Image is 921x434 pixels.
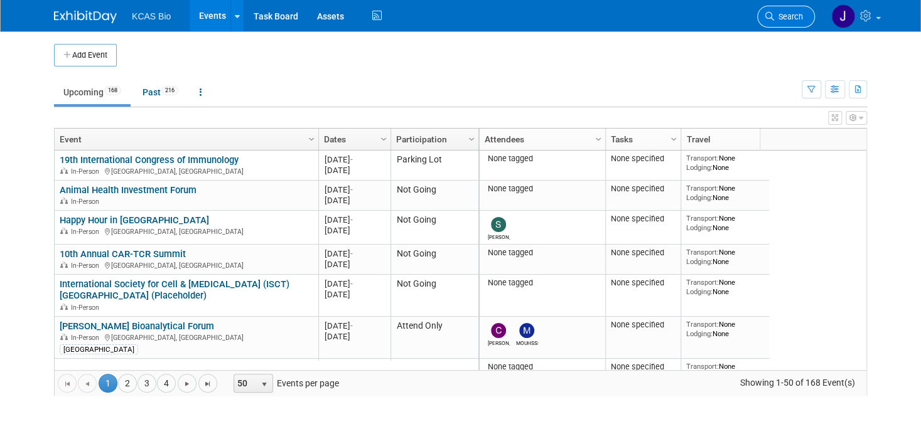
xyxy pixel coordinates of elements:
img: Charisse Fernandez [491,323,506,338]
span: Go to the last page [203,379,213,389]
button: Add Event [54,44,117,66]
td: Not Going [390,275,478,317]
a: Go to the previous page [78,374,97,393]
span: - [350,279,352,288]
a: 2 [118,374,137,393]
td: Attend Only [390,317,478,359]
div: None specified [611,362,676,372]
img: Jocelyn King [831,4,855,28]
a: Event [60,129,310,150]
span: Events per page [218,374,352,393]
a: Past216 [133,80,188,104]
div: None None [686,214,777,232]
div: [DATE] [324,225,385,236]
span: Lodging: [686,193,713,202]
img: In-Person Event [60,334,68,340]
a: Attendees [485,129,597,150]
div: [DATE] [324,165,385,176]
img: In-Person Event [60,304,68,310]
a: Column Settings [377,129,391,147]
a: Column Settings [305,129,319,147]
img: In-Person Event [60,198,68,204]
div: None None [686,248,777,266]
span: In-Person [71,198,103,206]
span: Transport: [686,362,719,371]
span: Showing 1-50 of 168 Event(s) [728,374,866,391]
td: Parking Lot [390,151,478,181]
span: - [350,249,352,258]
span: Transport: [686,214,719,223]
div: [DATE] [324,184,385,195]
div: None specified [611,248,676,258]
span: Go to the previous page [82,379,92,389]
div: None specified [611,320,676,330]
a: Search [757,6,815,28]
span: - [350,215,352,225]
td: Not Going [390,359,478,389]
span: Column Settings [379,134,389,144]
span: Column Settings [593,134,603,144]
div: None specified [611,184,676,194]
div: [DATE] [324,278,385,289]
div: None tagged [485,362,601,372]
span: Transport: [686,184,719,193]
div: [DATE] [324,331,385,342]
span: In-Person [71,334,103,342]
div: None None [686,320,777,338]
div: [DATE] [324,195,385,206]
a: Participation [396,129,470,150]
span: 216 [161,86,178,95]
a: Tasks [611,129,672,150]
a: 3 [137,374,156,393]
a: 19th International Congress of Immunology [60,154,239,166]
img: ExhibitDay [54,11,117,23]
a: Upcoming168 [54,80,131,104]
span: 50 [234,374,256,392]
span: Transport: [686,278,719,287]
span: Lodging: [686,257,713,266]
img: MOUHSSIN OUFIR [519,323,534,338]
a: Column Settings [465,129,479,147]
span: In-Person [71,262,103,270]
span: In-Person [71,167,103,176]
a: [PERSON_NAME] Bioanalytical Forum [60,320,214,332]
div: [GEOGRAPHIC_DATA], [GEOGRAPHIC_DATA] [60,226,313,236]
span: Column Settings [669,134,679,144]
span: - [350,185,352,194]
span: Column Settings [466,134,477,144]
div: None None [686,278,777,296]
div: [DATE] [324,154,385,165]
div: None tagged [485,248,601,258]
a: Go to the last page [198,374,217,393]
div: None tagged [485,184,601,194]
img: Sara Herrmann [491,217,506,232]
a: Happy Hour in [GEOGRAPHIC_DATA] [60,214,209,226]
div: [GEOGRAPHIC_DATA] [60,344,138,354]
span: Lodging: [686,287,713,296]
a: Dates [324,129,382,150]
span: In-Person [71,228,103,236]
img: In-Person Event [60,262,68,268]
div: None specified [611,154,676,164]
a: Go to the first page [58,374,77,393]
span: Transport: [686,248,719,257]
img: In-Person Event [60,167,68,174]
span: 1 [99,374,117,393]
span: Transport: [686,154,719,162]
div: Sara Herrmann [488,232,510,240]
span: - [350,321,352,331]
div: None tagged [485,154,601,164]
div: None specified [611,214,676,224]
a: Go to the next page [178,374,197,393]
span: Column Settings [306,134,316,144]
td: Not Going [390,245,478,275]
div: None None [686,184,777,202]
div: Charisse Fernandez [488,338,510,346]
a: Travel [686,129,773,150]
img: In-Person Event [60,228,68,234]
div: None tagged [485,278,601,288]
div: [DATE] [324,320,385,331]
div: None None [686,154,777,172]
td: Not Going [390,181,478,211]
a: Animal Health Investment Forum [60,184,197,196]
